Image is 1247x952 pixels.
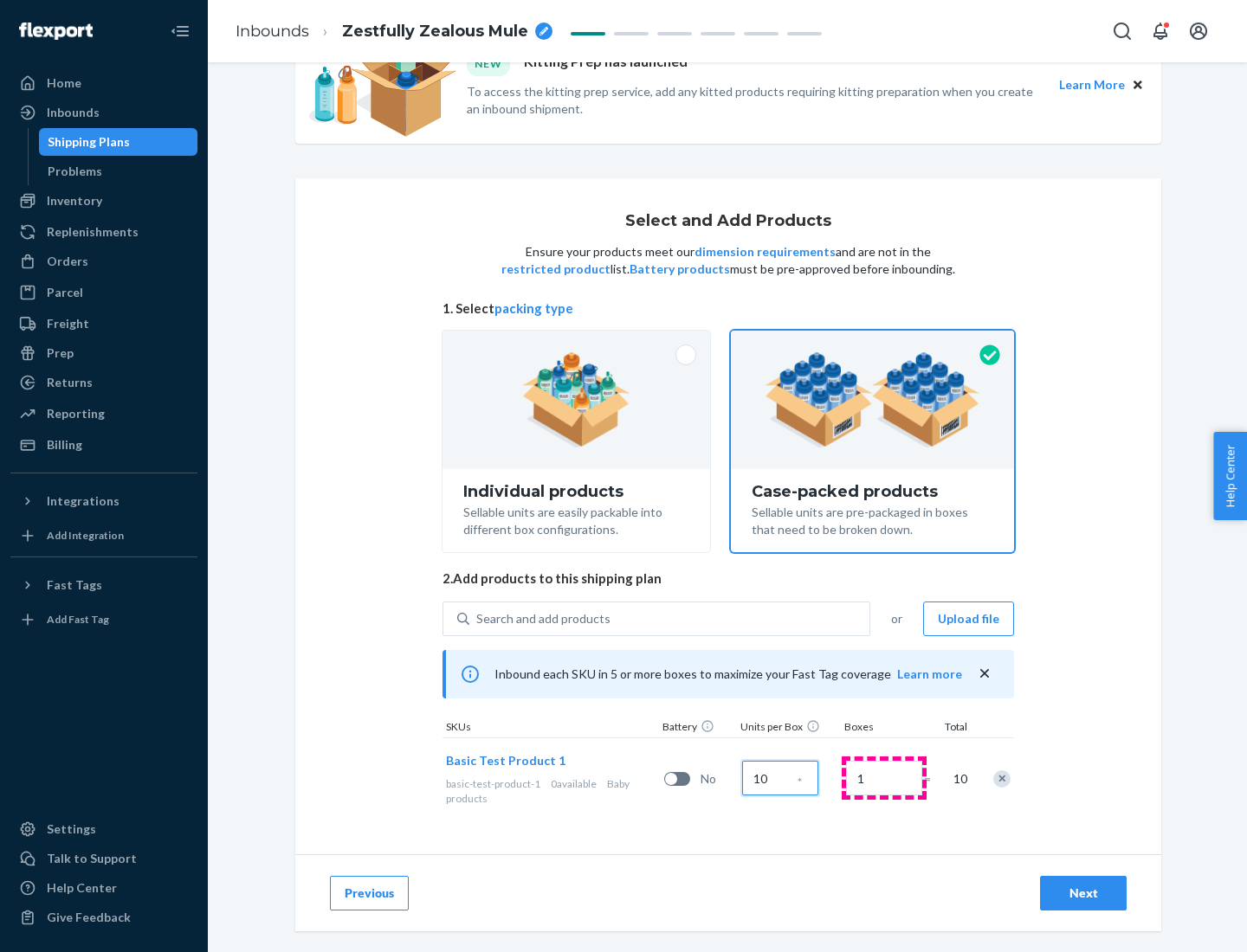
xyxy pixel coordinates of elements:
a: Reporting [10,400,197,428]
button: Open account menu [1181,14,1216,48]
a: Add Integration [10,522,197,550]
div: Battery [659,719,737,737]
button: restricted product [501,261,611,278]
span: basic-test-product-1 [446,777,540,790]
div: Talk to Support [47,850,137,867]
button: Integrations [10,487,197,515]
div: Returns [47,374,93,391]
button: Close [1128,75,1147,94]
div: Total [927,719,971,737]
button: Open Search Box [1105,14,1140,48]
ol: breadcrumbs [222,6,566,57]
span: Basic Test Product 1 [446,753,565,768]
div: Parcel [47,284,83,301]
div: Inventory [47,192,102,209]
img: Flexport logo [19,23,93,40]
button: dimension requirements [695,243,836,261]
button: Give Feedback [10,904,197,931]
a: Orders [10,248,197,275]
button: Previous [330,876,409,910]
div: SKUs [443,719,659,737]
a: Inbounds [10,99,197,126]
p: To access the kitting prep service, add any kitted products requiring kitting preparation when yo... [467,83,1043,118]
a: Talk to Support [10,845,197,872]
button: Next [1040,876,1127,910]
div: Give Feedback [47,909,131,926]
a: Prep [10,339,197,367]
div: Settings [47,820,96,838]
button: Help Center [1213,432,1247,520]
a: Freight [10,310,197,338]
div: Add Fast Tag [47,612,109,627]
input: Number of boxes [846,761,922,795]
button: Learn more [897,666,962,683]
a: Problems [39,158,198,185]
button: Upload file [923,601,1014,636]
p: Ensure your products meet our and are not in the list. must be pre-approved before inbounding. [500,243,957,278]
div: Help Center [47,879,117,897]
span: 2. Add products to this shipping plan [443,569,1014,588]
span: 10 [950,770,967,788]
div: Reporting [47,405,105,422]
button: Fast Tags [10,571,197,599]
a: Home [10,69,197,97]
button: Open notifications [1143,14,1178,48]
button: Basic Test Product 1 [446,752,565,769]
span: 1. Select [443,299,1014,318]
a: Help Center [10,874,197,902]
div: Integrations [47,492,120,510]
div: Billing [47,436,82,453]
span: = [924,770,941,788]
div: Home [47,74,81,92]
button: packing type [494,299,573,318]
div: Case-packed products [752,483,993,500]
div: Inbounds [47,104,100,121]
div: Prep [47,344,74,362]
span: No [701,770,735,788]
a: Inventory [10,187,197,215]
div: Fast Tags [47,576,102,594]
a: Parcel [10,279,197,306]
div: NEW [467,52,510,75]
div: Next [1055,884,1112,902]
div: Search and add products [476,610,611,627]
div: Sellable units are easily packable into different box configurations. [463,500,689,538]
div: Add Integration [47,528,124,543]
div: Replenishments [47,223,139,241]
span: Zestfully Zealous Mule [342,21,528,43]
a: Inbounds [236,22,309,41]
img: case-pack.59cecea509d18c883b923b81aeac6d0b.png [765,352,980,447]
a: Billing [10,431,197,459]
div: Baby products [446,776,657,806]
div: Remove Item [993,770,1011,788]
img: individual-pack.facf35554cb0f1810c75b2bd6df2d64e.png [522,352,630,447]
div: Individual products [463,483,689,500]
a: Returns [10,369,197,396]
h1: Select and Add Products [625,213,831,230]
button: close [976,665,993,683]
a: Replenishments [10,218,197,246]
div: Inbound each SKU in 5 or more boxes to maximize your Fast Tag coverage [443,650,1014,698]
a: Settings [10,815,197,843]
input: Case Quantity [742,761,818,795]
div: Problems [48,163,102,180]
div: Boxes [841,719,927,737]
p: Kitting Prep has launched [524,52,688,75]
button: Battery products [630,261,730,278]
div: Sellable units are pre-packaged in boxes that need to be broken down. [752,500,993,538]
a: Add Fast Tag [10,606,197,634]
button: Learn More [1059,75,1125,94]
div: Shipping Plans [48,133,130,151]
button: Close Navigation [163,14,197,48]
div: Units per Box [737,719,841,737]
span: or [891,610,902,627]
div: Orders [47,253,88,270]
div: Freight [47,315,89,332]
span: 0 available [551,777,597,790]
a: Shipping Plans [39,128,198,156]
